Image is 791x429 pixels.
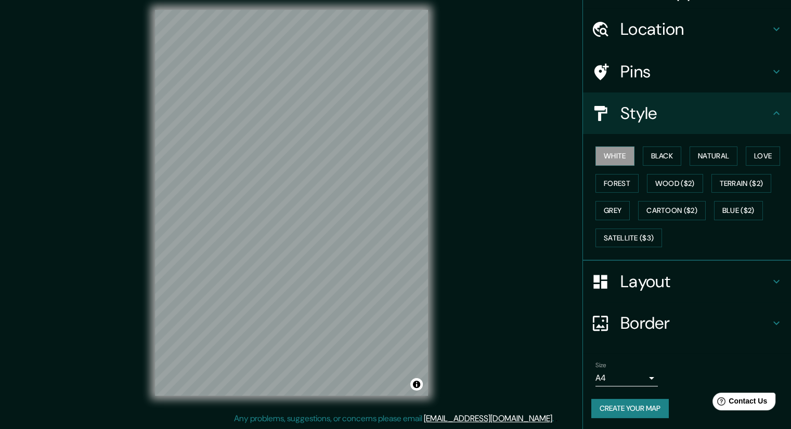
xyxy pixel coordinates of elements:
button: Create your map [591,399,669,418]
button: Grey [595,201,630,220]
div: . [554,412,555,425]
div: A4 [595,370,658,386]
button: Terrain ($2) [711,174,772,193]
button: Black [643,146,682,166]
h4: Border [620,313,770,333]
div: Style [583,92,791,134]
div: Location [583,8,791,50]
h4: Style [620,103,770,124]
h4: Pins [620,61,770,82]
button: Blue ($2) [714,201,763,220]
button: Natural [690,146,737,166]
div: Pins [583,51,791,92]
button: White [595,146,634,166]
h4: Layout [620,271,770,292]
label: Size [595,361,606,370]
div: Border [583,302,791,344]
a: [EMAIL_ADDRESS][DOMAIN_NAME] [424,413,552,424]
button: Toggle attribution [410,378,423,391]
h4: Location [620,19,770,39]
button: Wood ($2) [647,174,703,193]
div: Layout [583,261,791,302]
iframe: Help widget launcher [698,388,780,418]
button: Forest [595,174,639,193]
canvas: Map [155,10,428,396]
p: Any problems, suggestions, or concerns please email . [234,412,554,425]
button: Cartoon ($2) [638,201,706,220]
button: Satellite ($3) [595,229,662,248]
div: . [555,412,557,425]
button: Love [746,146,780,166]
